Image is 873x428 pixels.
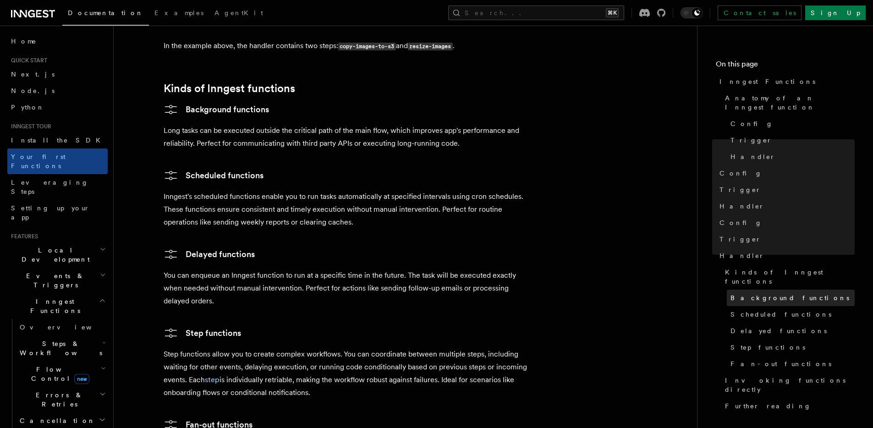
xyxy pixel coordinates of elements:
a: Background functions [727,290,855,306]
a: Handler [716,247,855,264]
span: Overview [20,324,114,331]
a: Config [727,115,855,132]
a: Handler [716,198,855,214]
span: Scheduled functions [730,310,831,319]
button: Search...⌘K [448,5,624,20]
span: Node.js [11,87,55,94]
span: Your first Functions [11,153,66,170]
span: new [74,374,89,384]
button: Errors & Retries [16,387,108,412]
a: Background functions [164,102,269,117]
span: Next.js [11,71,55,78]
span: Features [7,233,38,240]
span: Inngest Functions [719,77,815,86]
span: Anatomy of an Inngest function [725,93,855,112]
kbd: ⌘K [606,8,619,17]
span: Config [719,169,762,178]
a: AgentKit [209,3,269,25]
span: Home [11,37,37,46]
a: Setting up your app [7,200,108,225]
p: You can enqueue an Inngest function to run at a specific time in the future. The task will be exe... [164,269,530,307]
button: Events & Triggers [7,268,108,293]
button: Toggle dark mode [681,7,703,18]
span: Handler [719,202,764,211]
a: Scheduled functions [727,306,855,323]
span: Delayed functions [730,326,827,335]
span: Examples [154,9,203,16]
a: Trigger [727,132,855,148]
a: Delayed functions [727,323,855,339]
span: Events & Triggers [7,271,100,290]
span: Flow Control [16,365,101,383]
span: Cancellation [16,416,95,425]
a: Anatomy of an Inngest function [721,90,855,115]
span: Setting up your app [11,204,90,221]
span: Handler [730,152,775,161]
p: In the example above, the handler contains two steps: and . [164,39,530,53]
a: Step functions [727,339,855,356]
a: Overview [16,319,108,335]
span: Inngest tour [7,123,51,130]
a: Invoking functions directly [721,372,855,398]
a: Trigger [716,231,855,247]
a: Sign Up [805,5,866,20]
span: Local Development [7,246,100,264]
span: Further reading [725,401,811,411]
a: Next.js [7,66,108,82]
span: Python [11,104,44,111]
a: Delayed functions [164,247,255,262]
a: Home [7,33,108,49]
h4: On this page [716,59,855,73]
p: Long tasks can be executed outside the critical path of the main flow, which improves app's perfo... [164,124,530,150]
a: Fan-out functions [727,356,855,372]
span: Errors & Retries [16,390,99,409]
span: Install the SDK [11,137,106,144]
a: Config [716,214,855,231]
a: Examples [149,3,209,25]
a: Trigger [716,181,855,198]
a: step [205,375,220,384]
a: Documentation [62,3,149,26]
p: Step functions allow you to create complex workflows. You can coordinate between multiple steps, ... [164,348,530,399]
a: Kinds of Inngest functions [164,82,295,95]
button: Steps & Workflows [16,335,108,361]
span: Invoking functions directly [725,376,855,394]
a: Handler [727,148,855,165]
span: Steps & Workflows [16,339,102,357]
a: Node.js [7,82,108,99]
a: Config [716,165,855,181]
span: Background functions [730,293,849,302]
span: AgentKit [214,9,263,16]
a: Kinds of Inngest functions [721,264,855,290]
code: copy-images-to-s3 [338,43,396,50]
span: Leveraging Steps [11,179,88,195]
a: Your first Functions [7,148,108,174]
span: Config [719,218,762,227]
button: Flow Controlnew [16,361,108,387]
span: Inngest Functions [7,297,99,315]
p: Inngest's scheduled functions enable you to run tasks automatically at specified intervals using ... [164,190,530,229]
a: Python [7,99,108,115]
span: Trigger [719,235,761,244]
span: Trigger [730,136,772,145]
span: Trigger [719,185,761,194]
button: Inngest Functions [7,293,108,319]
span: Kinds of Inngest functions [725,268,855,286]
span: Quick start [7,57,47,64]
span: Config [730,119,773,128]
span: Documentation [68,9,143,16]
span: Step functions [730,343,805,352]
span: Fan-out functions [730,359,831,368]
code: resize-images [408,43,453,50]
a: Install the SDK [7,132,108,148]
span: Handler [719,251,764,260]
a: Scheduled functions [164,168,264,183]
a: Inngest Functions [716,73,855,90]
a: Further reading [721,398,855,414]
a: Step functions [164,326,241,340]
button: Local Development [7,242,108,268]
a: Leveraging Steps [7,174,108,200]
a: Contact sales [718,5,802,20]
